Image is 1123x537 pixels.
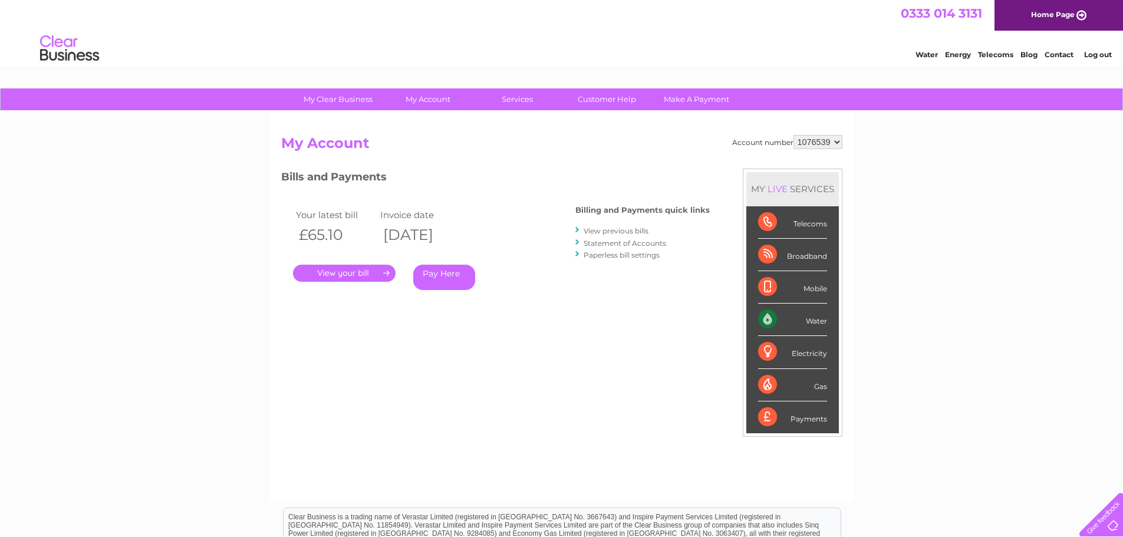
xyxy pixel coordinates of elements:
[39,31,100,67] img: logo.png
[281,169,710,189] h3: Bills and Payments
[469,88,566,110] a: Services
[284,6,841,57] div: Clear Business is a trading name of Verastar Limited (registered in [GEOGRAPHIC_DATA] No. 3667643...
[758,369,827,401] div: Gas
[379,88,476,110] a: My Account
[901,6,982,21] a: 0333 014 3131
[945,50,971,59] a: Energy
[293,223,378,247] th: £65.10
[377,223,462,247] th: [DATE]
[1020,50,1038,59] a: Blog
[413,265,475,290] a: Pay Here
[584,251,660,259] a: Paperless bill settings
[758,336,827,368] div: Electricity
[293,265,396,282] a: .
[758,271,827,304] div: Mobile
[765,183,790,195] div: LIVE
[758,401,827,433] div: Payments
[584,226,648,235] a: View previous bills
[978,50,1013,59] a: Telecoms
[584,239,666,248] a: Statement of Accounts
[758,304,827,336] div: Water
[281,135,842,157] h2: My Account
[575,206,710,215] h4: Billing and Payments quick links
[289,88,387,110] a: My Clear Business
[758,239,827,271] div: Broadband
[558,88,656,110] a: Customer Help
[732,135,842,149] div: Account number
[1045,50,1073,59] a: Contact
[1084,50,1112,59] a: Log out
[377,207,462,223] td: Invoice date
[915,50,938,59] a: Water
[648,88,745,110] a: Make A Payment
[758,206,827,239] div: Telecoms
[293,207,378,223] td: Your latest bill
[746,172,839,206] div: MY SERVICES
